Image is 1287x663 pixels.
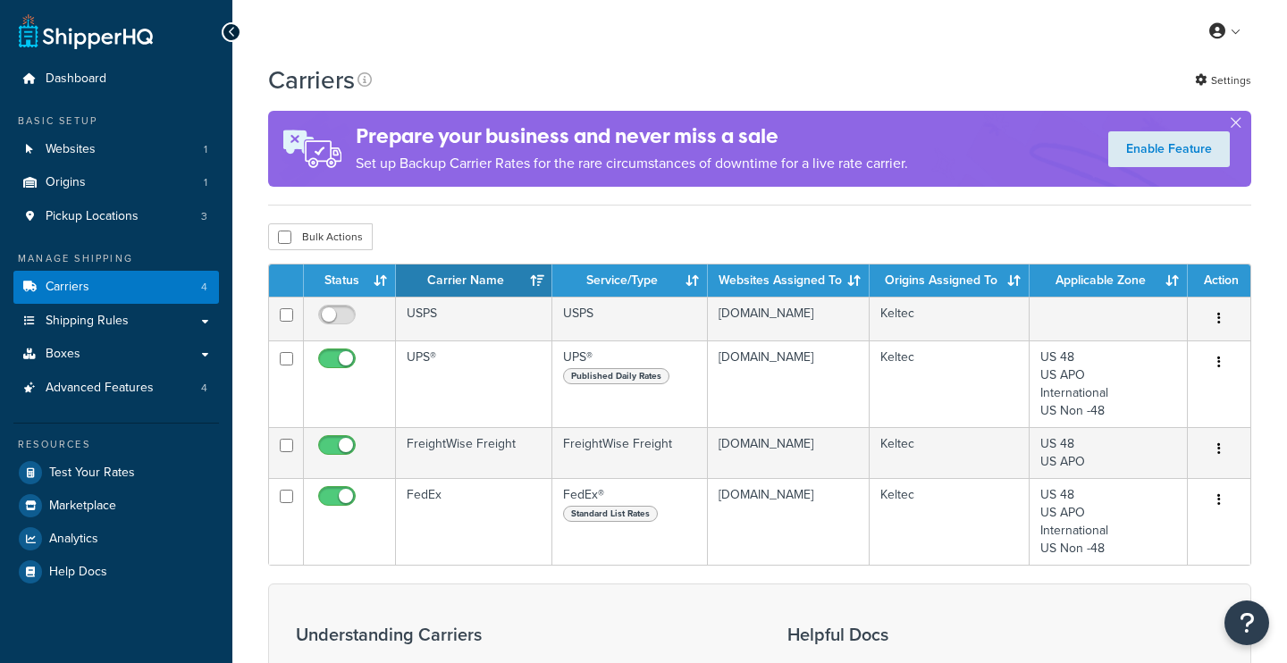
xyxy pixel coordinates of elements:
a: Boxes [13,338,219,371]
span: Help Docs [49,565,107,580]
td: US 48 US APO [1030,427,1188,478]
td: US 48 US APO International US Non -48 [1030,340,1188,427]
span: Origins [46,175,86,190]
span: 1 [204,175,207,190]
button: Open Resource Center [1224,600,1269,645]
h1: Carriers [268,63,355,97]
span: Standard List Rates [563,506,658,522]
li: Pickup Locations [13,200,219,233]
td: Keltec [870,297,1030,340]
th: Carrier Name: activate to sort column ascending [396,264,552,297]
a: Carriers 4 [13,271,219,304]
h3: Helpful Docs [787,625,1021,644]
span: Marketplace [49,499,116,514]
span: Analytics [49,532,98,547]
a: Help Docs [13,556,219,588]
span: Test Your Rates [49,466,135,481]
a: Origins 1 [13,166,219,199]
li: Websites [13,133,219,166]
li: Origins [13,166,219,199]
a: ShipperHQ Home [19,13,153,49]
div: Resources [13,437,219,452]
span: Published Daily Rates [563,368,669,384]
td: FedEx [396,478,552,565]
td: UPS® [552,340,708,427]
a: Pickup Locations 3 [13,200,219,233]
span: 4 [201,381,207,396]
td: FedEx® [552,478,708,565]
td: Keltec [870,478,1030,565]
span: Boxes [46,347,80,362]
a: Advanced Features 4 [13,372,219,405]
span: Carriers [46,280,89,295]
td: US 48 US APO International US Non -48 [1030,478,1188,565]
span: 1 [204,142,207,157]
td: [DOMAIN_NAME] [708,427,870,478]
div: Manage Shipping [13,251,219,266]
th: Status: activate to sort column ascending [304,264,396,297]
td: FreightWise Freight [552,427,708,478]
td: USPS [396,297,552,340]
span: 4 [201,280,207,295]
a: Marketplace [13,490,219,522]
span: Websites [46,142,96,157]
th: Service/Type: activate to sort column ascending [552,264,708,297]
td: UPS® [396,340,552,427]
span: 3 [201,209,207,224]
a: Shipping Rules [13,305,219,338]
td: FreightWise Freight [396,427,552,478]
h4: Prepare your business and never miss a sale [356,122,908,151]
td: [DOMAIN_NAME] [708,340,870,427]
a: Websites 1 [13,133,219,166]
td: Keltec [870,427,1030,478]
td: [DOMAIN_NAME] [708,297,870,340]
th: Websites Assigned To: activate to sort column ascending [708,264,870,297]
img: ad-rules-rateshop-fe6ec290ccb7230408bd80ed9643f0289d75e0ffd9eb532fc0e269fcd187b520.png [268,111,356,187]
li: Advanced Features [13,372,219,405]
a: Settings [1195,68,1251,93]
span: Pickup Locations [46,209,139,224]
th: Applicable Zone: activate to sort column ascending [1030,264,1188,297]
a: Analytics [13,523,219,555]
li: Carriers [13,271,219,304]
span: Shipping Rules [46,314,129,329]
a: Test Your Rates [13,457,219,489]
p: Set up Backup Carrier Rates for the rare circumstances of downtime for a live rate carrier. [356,151,908,176]
th: Origins Assigned To: activate to sort column ascending [870,264,1030,297]
a: Dashboard [13,63,219,96]
a: Enable Feature [1108,131,1230,167]
h3: Understanding Carriers [296,625,743,644]
td: Keltec [870,340,1030,427]
span: Advanced Features [46,381,154,396]
td: USPS [552,297,708,340]
span: Dashboard [46,71,106,87]
div: Basic Setup [13,113,219,129]
td: [DOMAIN_NAME] [708,478,870,565]
button: Bulk Actions [268,223,373,250]
th: Action [1188,264,1250,297]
